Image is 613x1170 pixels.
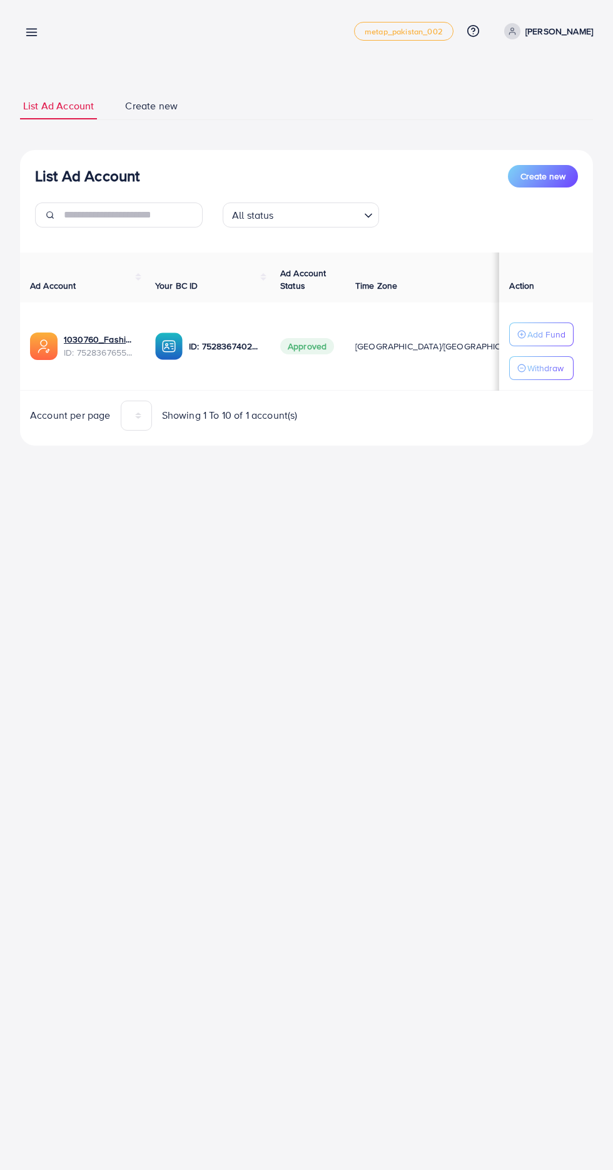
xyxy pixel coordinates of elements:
[280,267,327,292] span: Ad Account Status
[223,202,379,227] div: Search for option
[278,204,359,224] input: Search for option
[155,332,183,360] img: ic-ba-acc.ded83a64.svg
[280,338,334,354] span: Approved
[520,170,565,182] span: Create new
[35,167,139,185] h3: List Ad Account
[30,279,76,292] span: Ad Account
[365,27,443,36] span: metap_pakistan_002
[508,165,578,187] button: Create new
[162,408,298,422] span: Showing 1 To 10 of 1 account(s)
[509,322,574,346] button: Add Fund
[64,346,135,359] span: ID: 7528367655024508945
[499,23,593,39] a: [PERSON_NAME]
[527,361,564,376] p: Withdraw
[354,22,453,41] a: metap_pakistan_002
[30,408,111,422] span: Account per page
[125,99,178,113] span: Create new
[64,333,135,359] div: <span class='underline'>1030760_Fashion Rose_1752834697540</span></br>7528367655024508945
[23,99,94,113] span: List Ad Account
[64,333,135,346] a: 1030760_Fashion Rose_1752834697540
[509,356,574,380] button: Withdraw
[189,339,260,354] p: ID: 7528367402921476112
[509,279,534,292] span: Action
[355,340,529,352] span: [GEOGRAPHIC_DATA]/[GEOGRAPHIC_DATA]
[525,24,593,39] p: [PERSON_NAME]
[527,327,565,342] p: Add Fund
[230,206,276,224] span: All status
[355,279,397,292] span: Time Zone
[155,279,198,292] span: Your BC ID
[30,332,58,360] img: ic-ads-acc.e4c84228.svg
